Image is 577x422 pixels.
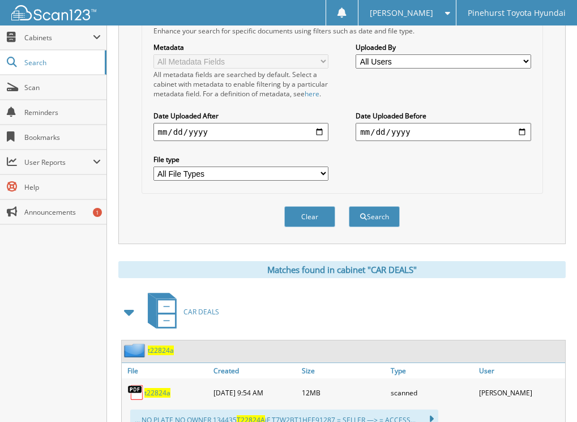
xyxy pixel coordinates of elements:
div: scanned [388,381,477,404]
a: Type [388,363,477,378]
a: t22824a [148,346,174,355]
span: Announcements [24,207,101,217]
button: Search [349,206,400,227]
div: All metadata fields are searched by default. Select a cabinet with metadata to enable filtering b... [153,70,328,99]
label: Uploaded By [356,42,531,52]
label: File type [153,155,328,164]
img: scan123-logo-white.svg [11,5,96,20]
span: Search [24,58,99,67]
img: folder2.png [124,343,148,357]
span: CAR DEALS [183,307,219,317]
span: Bookmarks [24,133,101,142]
div: Enhance your search for specific documents using filters such as date and file type. [148,26,537,36]
div: 12MB [299,381,388,404]
a: CAR DEALS [141,289,219,334]
div: [DATE] 9:54 AM [211,381,300,404]
label: Date Uploaded Before [356,111,531,121]
div: 1 [93,208,102,217]
span: Scan [24,83,101,92]
span: User Reports [24,157,93,167]
button: Clear [284,206,335,227]
span: Help [24,182,101,192]
span: Pinehurst Toyota Hyundai [468,10,566,16]
span: Reminders [24,108,101,117]
input: start [153,123,328,141]
label: Date Uploaded After [153,111,328,121]
a: File [122,363,211,378]
span: [PERSON_NAME] [370,10,433,16]
a: here [305,89,319,99]
a: Created [211,363,300,378]
label: Metadata [153,42,328,52]
span: Cabinets [24,33,93,42]
a: User [476,363,565,378]
div: Matches found in cabinet "CAR DEALS" [118,261,566,278]
a: Size [299,363,388,378]
div: [PERSON_NAME] [476,381,565,404]
img: PDF.png [127,384,144,401]
input: end [356,123,531,141]
a: t22824a [144,388,170,398]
